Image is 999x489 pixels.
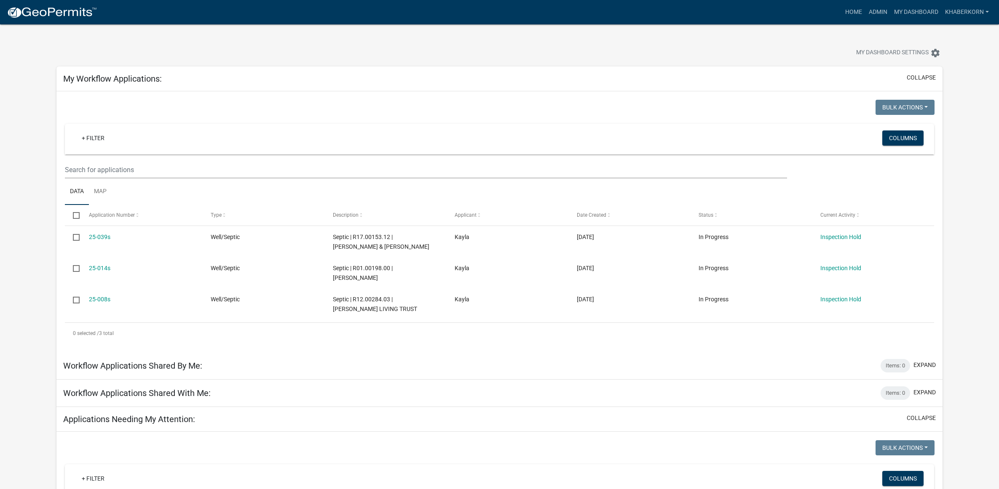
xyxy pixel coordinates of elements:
[65,178,89,205] a: Data
[325,205,447,225] datatable-header-cell: Description
[907,414,936,423] button: collapse
[333,234,429,250] span: Septic | R17.00153.12 | RUSSELL & ASHLEY RILEY
[849,45,947,61] button: My Dashboard Settingssettings
[455,234,469,240] span: Kayla
[913,361,936,369] button: expand
[699,234,728,240] span: In Progress
[891,4,942,20] a: My Dashboard
[211,265,240,271] span: Well/Septic
[65,205,81,225] datatable-header-cell: Select
[333,265,393,281] span: Septic | R01.00198.00 | LLOYD A BUDENSIEK
[203,205,324,225] datatable-header-cell: Type
[89,178,112,205] a: Map
[89,265,110,271] a: 25-014s
[930,48,940,58] i: settings
[89,296,110,303] a: 25-008s
[876,440,935,455] button: Bulk Actions
[333,296,417,312] span: Septic | R12.00284.03 | DONDLINGER LIVING TRUST
[881,359,910,372] div: Items: 0
[865,4,891,20] a: Admin
[820,212,855,218] span: Current Activity
[89,234,110,240] a: 25-039s
[820,234,861,240] a: Inspection Hold
[447,205,568,225] datatable-header-cell: Applicant
[699,296,728,303] span: In Progress
[63,361,202,371] h5: Workflow Applications Shared By Me:
[882,471,924,486] button: Columns
[691,205,812,225] datatable-header-cell: Status
[881,386,910,400] div: Items: 0
[699,265,728,271] span: In Progress
[812,205,934,225] datatable-header-cell: Current Activity
[63,74,162,84] h5: My Workflow Applications:
[876,100,935,115] button: Bulk Actions
[211,234,240,240] span: Well/Septic
[842,4,865,20] a: Home
[65,323,935,344] div: 3 total
[211,212,222,218] span: Type
[907,73,936,82] button: collapse
[455,296,469,303] span: Kayla
[942,4,992,20] a: khaberkorn
[81,205,203,225] datatable-header-cell: Application Number
[63,388,211,398] h5: Workflow Applications Shared With Me:
[820,265,861,271] a: Inspection Hold
[56,91,943,352] div: collapse
[577,234,594,240] span: 08/08/2025
[568,205,690,225] datatable-header-cell: Date Created
[577,265,594,271] span: 05/23/2025
[820,296,861,303] a: Inspection Hold
[455,212,477,218] span: Applicant
[211,296,240,303] span: Well/Septic
[455,265,469,271] span: Kayla
[75,130,111,146] a: + Filter
[882,130,924,146] button: Columns
[75,471,111,486] a: + Filter
[699,212,713,218] span: Status
[333,212,359,218] span: Description
[73,330,99,336] span: 0 selected /
[63,414,195,424] h5: Applications Needing My Attention:
[913,388,936,397] button: expand
[577,296,594,303] span: 05/01/2025
[577,212,606,218] span: Date Created
[89,212,135,218] span: Application Number
[65,161,787,178] input: Search for applications
[856,48,929,58] span: My Dashboard Settings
